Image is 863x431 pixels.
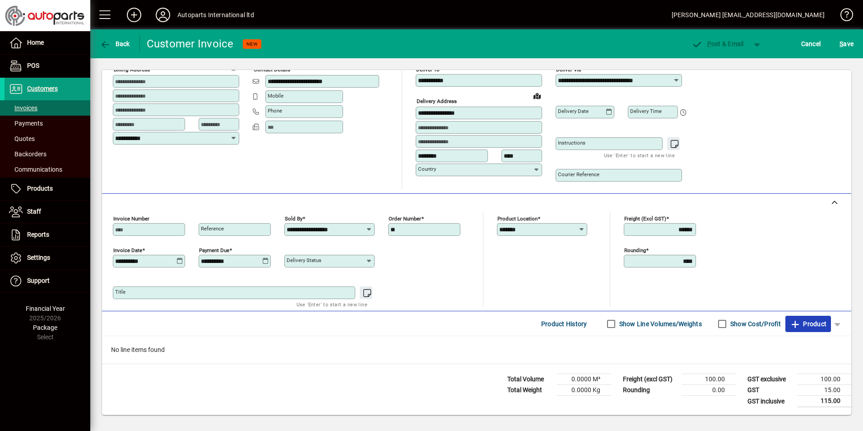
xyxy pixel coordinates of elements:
mat-label: Delivery status [287,257,321,263]
mat-label: Country [418,166,436,172]
span: Support [27,277,50,284]
button: Product History [538,316,591,332]
mat-label: Invoice number [113,215,149,222]
label: Show Line Volumes/Weights [617,319,702,328]
a: Staff [5,201,90,223]
span: Customers [27,85,58,92]
span: Home [27,39,44,46]
mat-label: Mobile [268,93,283,99]
a: Invoices [5,100,90,116]
span: P [707,40,711,47]
span: Financial Year [26,305,65,312]
mat-label: Product location [497,215,538,222]
span: Product [790,317,826,331]
td: 0.0000 Kg [557,385,611,396]
span: Payments [9,120,43,127]
span: Quotes [9,135,35,142]
td: GST exclusive [743,374,797,385]
span: POS [27,62,39,69]
a: POS [5,55,90,77]
a: Payments [5,116,90,131]
mat-label: Delivery time [630,108,662,114]
a: Knowledge Base [834,2,852,31]
span: Backorders [9,150,46,158]
mat-label: Order number [389,215,421,222]
span: NEW [246,41,258,47]
td: 0.0000 M³ [557,374,611,385]
a: Quotes [5,131,90,146]
label: Show Cost/Profit [728,319,781,328]
a: Products [5,178,90,200]
a: Communications [5,162,90,177]
mat-label: Phone [268,108,282,114]
td: 0.00 [682,385,736,396]
a: Support [5,270,90,292]
mat-hint: Use 'Enter' to start a new line [604,150,675,160]
td: GST [743,385,797,396]
mat-label: Rounding [624,247,646,253]
button: Cancel [799,36,823,52]
div: No line items found [102,336,851,364]
mat-label: Freight (excl GST) [624,215,666,222]
button: Save [837,36,856,52]
td: Total Weight [503,385,557,396]
mat-label: Title [115,289,125,295]
div: [PERSON_NAME] [EMAIL_ADDRESS][DOMAIN_NAME] [672,8,825,22]
div: Autoparts International ltd [177,8,254,22]
a: Home [5,32,90,54]
span: Cancel [801,37,821,51]
span: Invoices [9,104,37,112]
mat-label: Payment due [199,247,229,253]
mat-label: Invoice date [113,247,142,253]
td: Rounding [618,385,682,396]
mat-label: Instructions [558,140,585,146]
span: Product History [541,317,587,331]
mat-label: Reference [201,225,224,232]
mat-label: Sold by [285,215,302,222]
span: Package [33,324,57,331]
span: Communications [9,166,62,173]
span: S [840,40,843,47]
td: GST inclusive [743,396,797,407]
button: Product [785,316,831,332]
div: Customer Invoice [147,37,234,51]
td: 115.00 [797,396,851,407]
a: View on map [530,89,544,103]
td: Freight (excl GST) [618,374,682,385]
td: Total Volume [503,374,557,385]
mat-label: Delivery date [558,108,589,114]
mat-hint: Use 'Enter' to start a new line [297,299,367,309]
span: Staff [27,208,41,215]
button: Profile [148,7,177,23]
mat-label: Courier Reference [558,171,599,178]
td: 100.00 [797,374,851,385]
span: Reports [27,231,49,238]
a: Settings [5,247,90,269]
span: ost & Email [691,40,744,47]
td: 100.00 [682,374,736,385]
button: Add [120,7,148,23]
a: Reports [5,224,90,246]
button: Back [97,36,132,52]
td: 15.00 [797,385,851,396]
span: Settings [27,254,50,261]
span: ave [840,37,854,51]
span: Back [100,40,130,47]
app-page-header-button: Back [90,36,140,52]
button: Post & Email [687,36,748,52]
a: Backorders [5,146,90,162]
button: Copy to Delivery address [227,60,241,74]
span: Products [27,185,53,192]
